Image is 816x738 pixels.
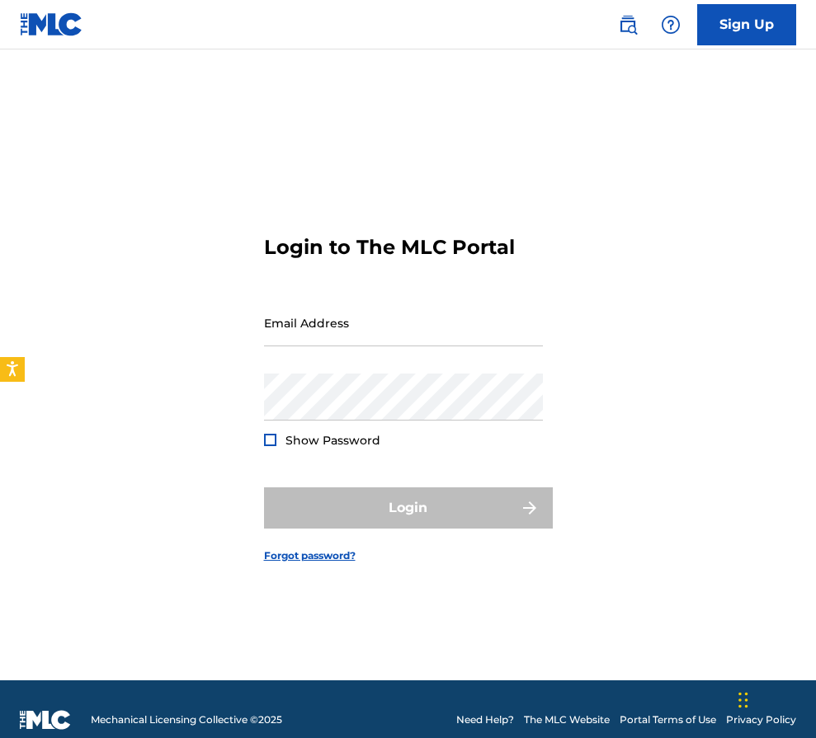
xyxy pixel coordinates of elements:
[611,8,644,41] a: Public Search
[264,548,356,563] a: Forgot password?
[620,712,716,727] a: Portal Terms of Use
[20,710,71,730] img: logo
[654,8,687,41] div: Help
[285,433,380,448] span: Show Password
[697,4,796,45] a: Sign Up
[726,712,796,727] a: Privacy Policy
[91,712,282,727] span: Mechanical Licensing Collective © 2025
[738,675,748,725] div: Drag
[618,15,638,35] img: search
[524,712,610,727] a: The MLC Website
[733,659,816,738] iframe: Chat Widget
[456,712,514,727] a: Need Help?
[20,12,83,36] img: MLC Logo
[661,15,681,35] img: help
[264,235,515,260] h3: Login to The MLC Portal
